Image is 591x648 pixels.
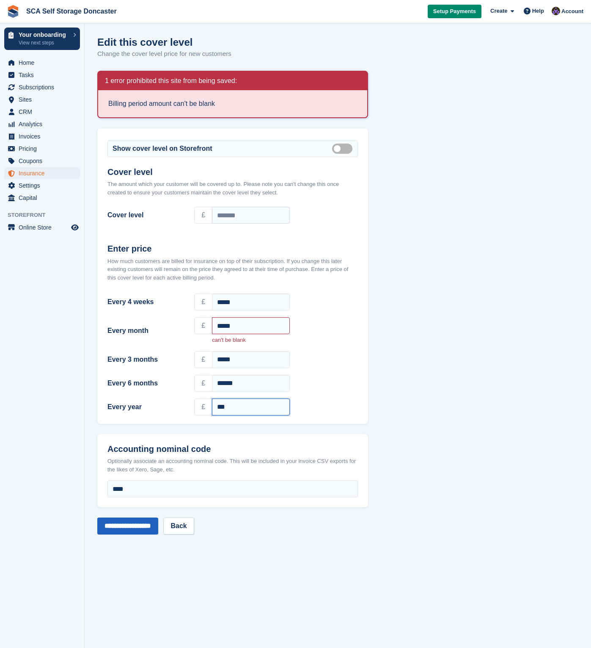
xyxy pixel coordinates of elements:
[532,7,544,15] span: Help
[19,143,69,155] span: Pricing
[4,106,80,118] a: menu
[4,130,80,142] a: menu
[4,143,80,155] a: menu
[107,326,184,336] label: Every month
[97,49,231,59] p: Change the cover level price for new customers
[107,244,358,254] h2: Enter price
[19,167,69,179] span: Insurance
[107,354,184,365] label: Every 3 months
[113,144,212,154] label: Show cover level on Storefront
[4,167,80,179] a: menu
[23,4,120,18] a: SCA Self Storage Doncaster
[107,180,358,197] div: The amount which your customer will be covered up to. Please note you can't change this once crea...
[433,7,476,16] span: Setup Payments
[107,297,184,307] label: Every 4 weeks
[19,222,69,233] span: Online Store
[561,7,583,16] span: Account
[8,211,84,219] span: Storefront
[19,39,69,47] p: View next steps
[107,210,184,220] label: Cover level
[19,130,69,142] span: Invoices
[107,167,358,177] h2: Cover level
[4,94,80,105] a: menu
[107,257,358,282] div: How much customers are billed for insurance on top of their subscription. If you change this late...
[552,7,560,15] img: Ross Chapman
[19,106,69,118] span: CRM
[212,336,290,344] p: can't be blank
[7,5,19,18] img: stora-icon-8386f47178a22dfd0bd8f6a31ec36ba5ce8667c1dd55bd0f319d3a0aa187defe.svg
[4,180,80,191] a: menu
[4,155,80,167] a: menu
[107,378,184,388] label: Every 6 months
[19,118,69,130] span: Analytics
[19,94,69,105] span: Sites
[107,402,184,412] label: Every year
[4,222,80,233] a: menu
[4,118,80,130] a: menu
[490,7,507,15] span: Create
[4,69,80,81] a: menu
[4,28,80,50] a: Your onboarding View next steps
[19,57,69,69] span: Home
[4,192,80,204] a: menu
[19,192,69,204] span: Capital
[108,99,357,109] li: Billing period amount can't be blank
[19,32,69,38] p: Your onboarding
[163,518,194,534] a: Back
[19,180,69,191] span: Settings
[107,457,358,474] div: Optionally associate an accounting nominal code. This will be included in your invoice CSV export...
[70,222,80,233] a: Preview store
[19,69,69,81] span: Tasks
[4,57,80,69] a: menu
[19,155,69,167] span: Coupons
[107,444,358,454] h2: Accounting nominal code
[428,5,481,19] a: Setup Payments
[19,81,69,93] span: Subscriptions
[332,148,356,149] label: Show on store front
[105,77,237,85] h2: 1 error prohibited this site from being saved:
[4,81,80,93] a: menu
[97,36,231,48] h1: Edit this cover level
